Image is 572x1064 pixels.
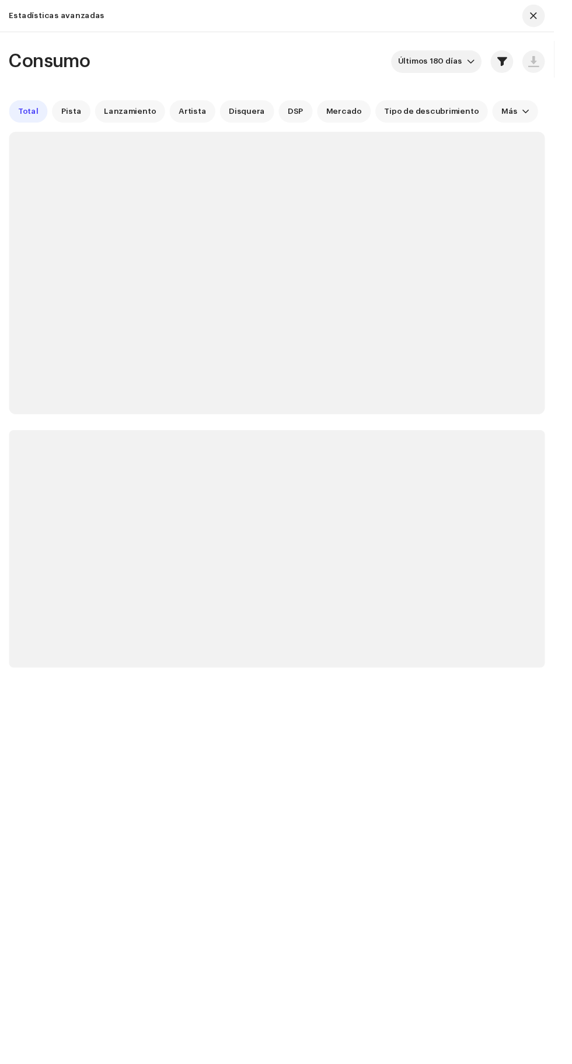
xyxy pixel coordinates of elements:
[297,110,313,120] span: DSP
[9,54,93,73] span: Consumo
[337,110,374,120] span: Mercado
[482,52,490,75] div: dropdown trigger
[236,110,274,120] span: Disquera
[184,110,213,120] span: Artista
[397,110,494,120] span: Tipo de descubrimiento
[63,110,84,120] span: Pista
[19,110,40,120] span: Total
[9,12,108,21] div: Estadísticas avanzadas
[518,110,535,120] div: Más
[411,52,482,75] span: Últimos 180 días
[107,110,161,120] span: Lanzamiento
